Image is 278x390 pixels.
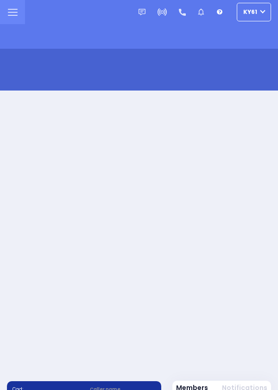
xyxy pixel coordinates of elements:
span: KY61 [243,8,257,16]
button: KY61 [237,3,271,21]
img: message.svg [139,9,145,16]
